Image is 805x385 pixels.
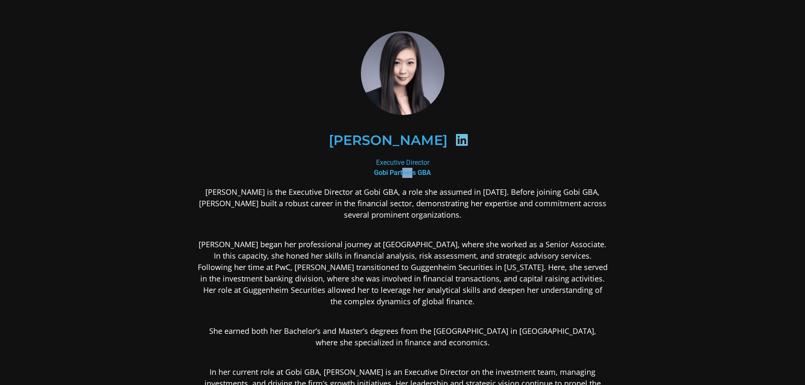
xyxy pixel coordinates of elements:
[197,158,608,178] div: Executive Director
[197,314,608,348] p: She earned both her Bachelor’s and Master’s degrees from the [GEOGRAPHIC_DATA] in [GEOGRAPHIC_DAT...
[374,169,431,177] b: Gobi Partners GBA
[197,186,608,221] p: [PERSON_NAME] is the Executive Director at Gobi GBA, a role she assumed in [DATE]. Before joining...
[329,134,448,147] h2: [PERSON_NAME]
[197,227,608,307] p: [PERSON_NAME] began her professional journey at [GEOGRAPHIC_DATA], where she worked as a Senior A...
